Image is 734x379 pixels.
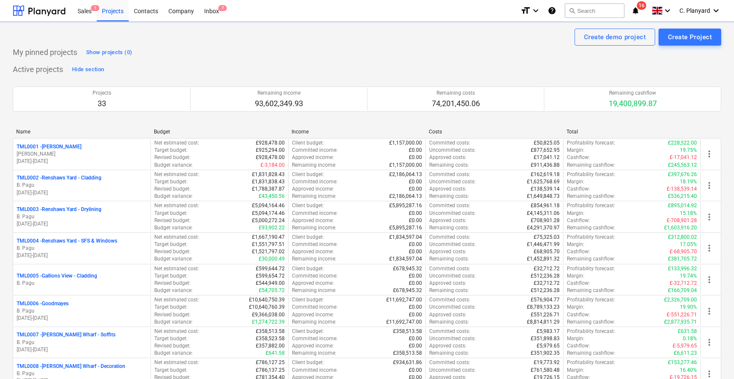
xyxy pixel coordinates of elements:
div: Total [566,129,697,135]
p: Committed income : [292,147,338,154]
p: Revised budget : [154,311,191,318]
p: Remaining costs : [429,162,469,169]
p: TML0003 - Renshaws Yard - Drylining [17,206,101,213]
p: £0.00 [409,147,422,154]
p: £1,834,597.04 [389,255,422,263]
p: Remaining income : [292,255,336,263]
p: Remaining cashflow : [567,350,615,357]
p: £17,041.12 [534,154,560,161]
p: £0.00 [409,241,422,248]
p: Net estimated cost : [154,202,199,209]
p: Approved costs : [429,248,466,255]
p: £641.58 [266,350,285,357]
p: Approved income : [292,185,334,193]
p: Approved income : [292,280,334,287]
p: Uncommitted costs : [429,335,476,342]
p: Approved income : [292,217,334,224]
p: £162,619.18 [531,171,560,178]
p: B. Pagu [17,280,147,287]
p: Uncommitted costs : [429,241,476,248]
p: £536,215.40 [668,193,697,200]
p: £32,712.72 [534,265,560,272]
p: Margin : [567,147,584,154]
p: £166,709.04 [668,287,697,294]
p: £1,834,597.04 [389,234,422,241]
p: Net estimated cost : [154,296,199,304]
div: TML0003 -Renshaws Yard - DryliningB. Pagu[DATE]-[DATE] [17,206,147,228]
p: Remaining costs : [429,287,469,294]
p: £678,945.32 [393,287,422,294]
p: £1,274,722.39 [252,318,285,326]
p: Approved income : [292,311,334,318]
p: £358,513.58 [256,328,285,335]
p: Committed income : [292,304,338,311]
div: Budget [154,129,285,135]
p: Net estimated cost : [154,328,199,335]
p: £358,523.58 [256,335,285,342]
p: £351,898.83 [531,335,560,342]
p: £153,277.46 [668,359,697,366]
p: £8,814,811.29 [527,318,560,326]
div: Name [16,129,147,135]
p: £11,692,747.00 [386,296,422,304]
p: Cashflow : [567,280,590,287]
p: Budget variance : [154,318,193,326]
p: Remaining cashflow : [567,193,615,200]
p: Client budget : [292,265,324,272]
p: £1,157,000.00 [389,139,422,147]
p: £2,877,935.71 [664,318,697,326]
p: £0.00 [409,154,422,161]
p: £0.00 [409,304,422,311]
p: £854,961.18 [531,202,560,209]
p: [DATE] - [DATE] [17,346,147,353]
p: TML0001 - [PERSON_NAME] [17,143,81,150]
p: Remaining costs : [429,224,469,231]
p: £1,603,916.20 [664,224,697,231]
p: £-551,226.71 [667,311,697,318]
p: Uncommitted costs : [429,272,476,280]
p: Budget variance : [154,255,193,263]
p: Client budget : [292,171,324,178]
p: £75,325.03 [534,234,560,241]
p: Profitability forecast : [567,234,615,241]
p: Active projects [13,64,63,75]
div: TML0001 -[PERSON_NAME][PERSON_NAME][DATE]-[DATE] [17,143,147,165]
p: Target budget : [154,178,188,185]
p: Remaining costs [432,90,480,97]
p: Approved costs : [429,217,466,224]
p: Remaining income : [292,224,336,231]
p: [DATE] - [DATE] [17,220,147,228]
p: Cashflow : [567,185,590,193]
p: £5,895,287.16 [389,202,422,209]
p: £312,800.02 [668,234,697,241]
p: £5,895,287.16 [389,224,422,231]
p: £68,905.70 [534,248,560,255]
p: Net estimated cost : [154,234,199,241]
p: £245,563.12 [668,162,697,169]
p: £1,551,797.51 [252,241,285,248]
p: £631.58 [678,328,697,335]
p: £2,186,064.13 [389,193,422,200]
p: £0.00 [409,272,422,280]
div: Chat Widget [691,338,734,379]
p: £0.00 [409,210,422,217]
p: [DATE] - [DATE] [17,315,147,322]
p: Uncommitted costs : [429,304,476,311]
p: Revised budget : [154,185,191,193]
span: more_vert [704,212,714,222]
p: Client budget : [292,359,324,366]
p: Remaining costs : [429,255,469,263]
p: Client budget : [292,234,324,241]
p: Margin : [567,210,584,217]
p: £544,949.00 [256,280,285,287]
p: £6,611.23 [674,350,697,357]
p: Cashflow : [567,342,590,350]
p: Margin : [567,335,584,342]
p: Approved income : [292,248,334,255]
p: £32,712.72 [534,280,560,287]
div: Create demo project [584,32,646,43]
p: Budget variance : [154,162,193,169]
p: Cashflow : [567,154,590,161]
p: £0.00 [409,178,422,185]
div: Income [292,129,422,135]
